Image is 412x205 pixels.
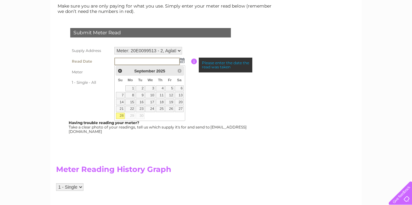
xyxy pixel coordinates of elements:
a: 25 [156,106,165,112]
a: 26 [165,106,174,112]
span: Thursday [158,78,163,82]
span: Wednesday [147,78,153,82]
a: 5 [165,85,174,92]
div: Please enter the date the read was taken [199,58,252,73]
a: 22 [125,106,135,112]
span: Saturday [177,78,181,82]
a: Prev [117,67,124,74]
a: 2 [136,85,145,92]
a: 24 [145,106,155,112]
a: Energy [317,27,331,31]
a: 19 [165,99,174,105]
td: Make sure you are only paying for what you use. Simply enter your meter read below (remember we d... [56,2,277,15]
a: 27 [175,106,184,112]
a: 3 [145,85,155,92]
img: ... [180,58,185,63]
a: Contact [370,27,386,31]
a: Blog [357,27,366,31]
a: 6 [175,85,184,92]
span: Prev [117,68,123,73]
span: Friday [168,78,172,82]
th: Supply Address [69,45,113,56]
img: logo.png [14,16,47,36]
a: 18 [156,99,165,105]
div: Submit Meter Read [70,28,231,37]
b: Having trouble reading your meter? [69,120,139,125]
a: 20 [175,99,184,105]
td: Are you sure the read you have entered is correct? [113,88,191,100]
a: 15 [125,99,135,105]
a: 13 [175,92,184,98]
a: Water [301,27,313,31]
a: 28 [116,113,125,119]
a: 0333 014 3131 [293,3,337,11]
a: 9 [136,92,145,98]
a: 21 [116,106,125,112]
span: Tuesday [138,78,142,82]
a: 11 [156,92,165,98]
div: Take a clear photo of your readings, tell us which supply it's for and send to [EMAIL_ADDRESS][DO... [69,121,248,134]
a: 8 [125,92,135,98]
th: Read Date [69,56,113,67]
a: 10 [145,92,155,98]
a: 12 [165,92,174,98]
a: 23 [136,106,145,112]
h2: Meter Reading History Graph [56,165,277,177]
a: Log out [391,27,406,31]
a: 16 [136,99,145,105]
a: 4 [156,85,165,92]
span: 2025 [156,69,165,73]
a: 17 [145,99,155,105]
input: Information [191,59,197,64]
span: Monday [128,78,133,82]
a: 7 [116,92,125,98]
a: 14 [116,99,125,105]
th: 1 - Single - All [69,77,113,88]
a: 1 [125,85,135,92]
span: September [134,69,155,73]
span: Sunday [118,78,123,82]
th: Meter [69,67,113,77]
a: Telecoms [335,27,353,31]
div: Clear Business is a trading name of Verastar Limited (registered in [GEOGRAPHIC_DATA] No. 3667643... [58,3,355,31]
